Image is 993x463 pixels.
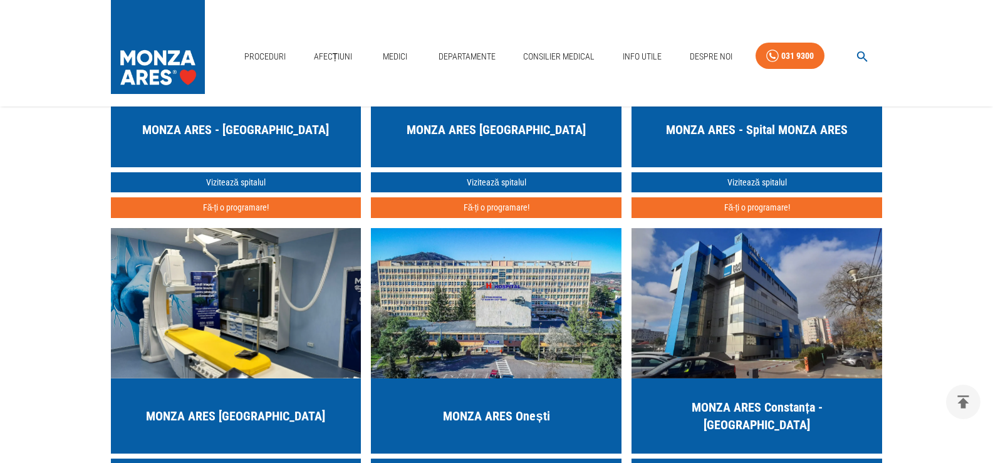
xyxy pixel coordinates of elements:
[407,121,586,138] h5: MONZA ARES [GEOGRAPHIC_DATA]
[371,197,621,218] button: Fă-ți o programare!
[946,385,980,419] button: delete
[632,197,882,218] button: Fă-ți o programare!
[142,121,329,138] h5: MONZA ARES - [GEOGRAPHIC_DATA]
[781,48,814,64] div: 031 9300
[371,228,621,378] img: MONZA ARES Onești
[111,197,361,218] button: Fă-ți o programare!
[111,228,361,454] a: MONZA ARES [GEOGRAPHIC_DATA]
[632,228,882,454] a: MONZA ARES Constanța - [GEOGRAPHIC_DATA]
[375,44,415,70] a: Medici
[239,44,291,70] a: Proceduri
[146,407,325,425] h5: MONZA ARES [GEOGRAPHIC_DATA]
[518,44,600,70] a: Consilier Medical
[666,121,848,138] h5: MONZA ARES - Spital MONZA ARES
[111,172,361,193] a: Vizitează spitalul
[642,398,872,434] h5: MONZA ARES Constanța - [GEOGRAPHIC_DATA]
[371,228,621,454] a: MONZA ARES Onești
[443,407,549,425] h5: MONZA ARES Onești
[111,228,361,378] img: MONZA ARES Târgu Jiu
[685,44,737,70] a: Despre Noi
[632,228,882,378] img: MONZA ARES Constanța
[756,43,824,70] a: 031 9300
[309,44,358,70] a: Afecțiuni
[632,172,882,193] a: Vizitează spitalul
[371,172,621,193] a: Vizitează spitalul
[434,44,501,70] a: Departamente
[618,44,667,70] a: Info Utile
